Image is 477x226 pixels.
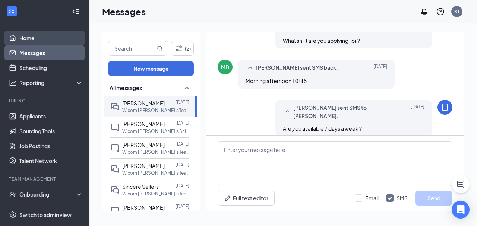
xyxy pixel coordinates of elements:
svg: DoubleChat [110,102,119,111]
svg: Settings [9,211,16,219]
p: [DATE] [176,182,189,189]
input: Search [108,41,155,55]
a: Team [19,202,83,217]
span: [PERSON_NAME] [122,162,165,169]
p: Wixom [PERSON_NAME]'s Team Member (Impact Ventures) at Wixom [122,191,189,197]
a: Sourcing Tools [19,124,83,139]
a: Home [19,31,83,45]
h1: Messages [102,5,146,18]
a: Applicants [19,109,83,124]
svg: Filter [174,44,183,53]
div: Team Management [9,176,82,182]
p: [DATE] [176,162,189,168]
svg: ChatInactive [110,144,119,153]
div: Onboarding [19,191,77,198]
svg: DoubleChat [110,185,119,194]
div: KT [454,8,459,15]
a: Messages [19,45,83,60]
svg: ChatInactive [110,206,119,215]
div: MD [221,63,229,71]
svg: SmallChevronUp [246,63,255,72]
span: [PERSON_NAME] sent SMS to [PERSON_NAME]. [293,104,391,120]
span: Are you available 7 days a week ? [283,125,362,132]
span: What shift are you applying for ? [283,37,360,44]
svg: Collapse [72,8,79,15]
span: [PERSON_NAME] [122,141,165,148]
svg: Notifications [420,7,429,16]
svg: SmallChevronUp [182,83,191,92]
p: [DATE] [176,141,189,147]
span: All messages [110,84,142,92]
button: Full text editorPen [218,191,275,206]
p: Wixom [PERSON_NAME]'s Team Member (Impact Ventures) at Wixom [122,170,189,176]
p: Wixom [PERSON_NAME]'s Team Member (Impact Ventures) at Wixom [122,107,189,114]
svg: UserCheck [9,191,16,198]
a: Job Postings [19,139,83,153]
p: Wixom [PERSON_NAME]'s Team Member (Impact Ventures) at Wixom [122,149,189,155]
svg: DoubleChat [110,165,119,174]
p: Wixom [PERSON_NAME]'s Shift Manager (ImpactVentures) at [GEOGRAPHIC_DATA] [122,128,189,134]
svg: QuestionInfo [436,7,445,16]
p: [DATE] [176,203,189,210]
div: Open Intercom Messenger [452,201,470,219]
svg: WorkstreamLogo [8,7,16,15]
button: ChatActive [452,175,470,193]
a: Scheduling [19,60,83,75]
svg: ChatActive [456,180,465,189]
span: Morning afternoon 10 til 5 [246,77,307,84]
div: Reporting [19,79,83,86]
span: Sincere Sellers [122,183,159,190]
button: Filter (2) [171,41,194,56]
span: [DATE] [411,104,424,120]
div: Hiring [9,98,82,104]
span: [PERSON_NAME] sent SMS back. [256,63,338,72]
svg: SmallChevronUp [283,107,292,116]
svg: MagnifyingGlass [157,45,163,51]
svg: ChatInactive [110,123,119,132]
span: [DATE] [373,63,387,72]
svg: Pen [224,194,231,202]
button: New message [108,61,194,76]
svg: Analysis [9,79,16,86]
span: [PERSON_NAME] [122,100,165,106]
svg: MobileSms [440,103,449,112]
div: Switch to admin view [19,211,72,219]
p: [DATE] [176,99,189,105]
a: Talent Network [19,153,83,168]
button: Send [415,191,452,206]
span: [PERSON_NAME] [122,121,165,127]
p: [DATE] [176,120,189,126]
span: [PERSON_NAME] [122,204,165,211]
